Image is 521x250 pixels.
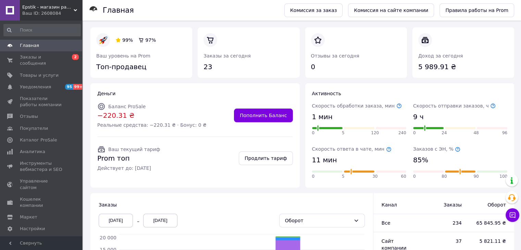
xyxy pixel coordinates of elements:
[73,84,84,90] span: 99+
[20,113,38,120] span: Отзывы
[20,137,57,143] span: Каталог ProSale
[100,235,116,240] tspan: 20 000
[413,103,496,109] span: Скорость отправки заказов, ч
[20,42,39,49] span: Главная
[475,201,506,208] span: Оборот
[122,37,133,43] span: 99%
[20,72,59,78] span: Товары и услуги
[475,238,506,245] span: 5 821.11 ₴
[382,202,397,208] span: Канал
[312,91,341,96] span: Активность
[97,165,160,172] span: Действует до: [DATE]
[285,217,351,224] div: Оборот
[20,54,63,66] span: Заказы и сообщения
[382,220,390,226] span: Все
[20,214,37,220] span: Маркет
[312,130,315,136] span: 0
[20,196,63,209] span: Кошелек компании
[239,151,293,165] a: Продлить тариф
[413,155,428,165] span: 85%
[72,54,79,60] span: 2
[413,112,424,122] span: 9 ч
[401,174,406,179] span: 60
[413,174,416,179] span: 0
[398,130,406,136] span: 240
[413,146,460,152] span: Заказов с ЭН, %
[103,6,134,14] h1: Главная
[371,130,379,136] span: 120
[97,91,115,96] span: Деньги
[312,146,392,152] span: Скорость ответа в чате, мин
[284,3,343,17] a: Комиссия за заказ
[429,201,462,208] span: Заказы
[234,109,293,122] a: Пополнить Баланс
[97,122,207,128] span: Реальные средства: −220.31 ₴ · Бонус: 0 ₴
[20,84,51,90] span: Уведомления
[473,174,479,179] span: 90
[348,3,434,17] a: Комиссия на сайте компании
[20,125,48,132] span: Покупатели
[108,147,160,152] span: Ваш текущий тариф
[499,174,507,179] span: 100
[20,226,45,232] span: Настройки
[99,202,117,208] span: Заказы
[22,10,82,16] div: Ваш ID: 2608084
[439,3,514,17] a: Правила работы на Prom
[429,238,462,245] span: 37
[20,149,45,155] span: Аналитика
[108,104,146,109] span: Баланс ProSale
[502,130,507,136] span: 96
[145,37,156,43] span: 97%
[97,111,207,121] span: −220.31 ₴
[312,103,402,109] span: Скорость обработки заказа, мин
[22,4,74,10] span: Epstik - магазин радиокомпонентов
[20,96,63,108] span: Показатели работы компании
[65,84,73,90] span: 95
[97,153,160,163] span: Prom топ
[342,130,345,136] span: 5
[20,178,63,190] span: Управление сайтом
[442,130,447,136] span: 24
[372,174,377,179] span: 30
[442,174,447,179] span: 80
[20,160,63,173] span: Инструменты вебмастера и SEO
[473,130,479,136] span: 48
[342,174,345,179] span: 5
[3,24,81,36] input: Поиск
[312,174,315,179] span: 0
[99,214,133,227] div: [DATE]
[475,220,506,226] span: 65 845.95 ₴
[413,130,416,136] span: 0
[506,208,519,222] button: Чат с покупателем
[312,155,337,165] span: 11 мин
[143,214,177,227] div: [DATE]
[429,220,462,226] span: 234
[312,112,333,122] span: 1 мин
